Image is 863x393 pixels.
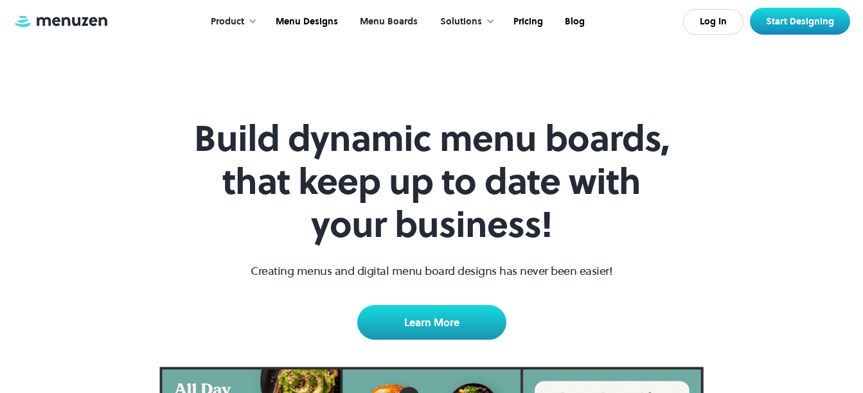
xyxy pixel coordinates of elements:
a: Menu Boards [348,2,427,42]
a: Pricing [501,2,553,42]
div: Solutions [440,15,482,29]
a: Menu Designs [263,2,348,42]
a: Start Designing [750,8,850,35]
a: Learn More [357,305,506,340]
div: Solutions [427,2,501,42]
a: Blog [553,2,594,42]
div: Product [198,2,263,42]
p: Creating menus and digital menu board designs has never been easier! [251,262,612,279]
div: Product [211,15,244,29]
h1: Build dynamic menu boards, that keep up to date with your business! [185,117,679,247]
a: Log In [683,9,743,35]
